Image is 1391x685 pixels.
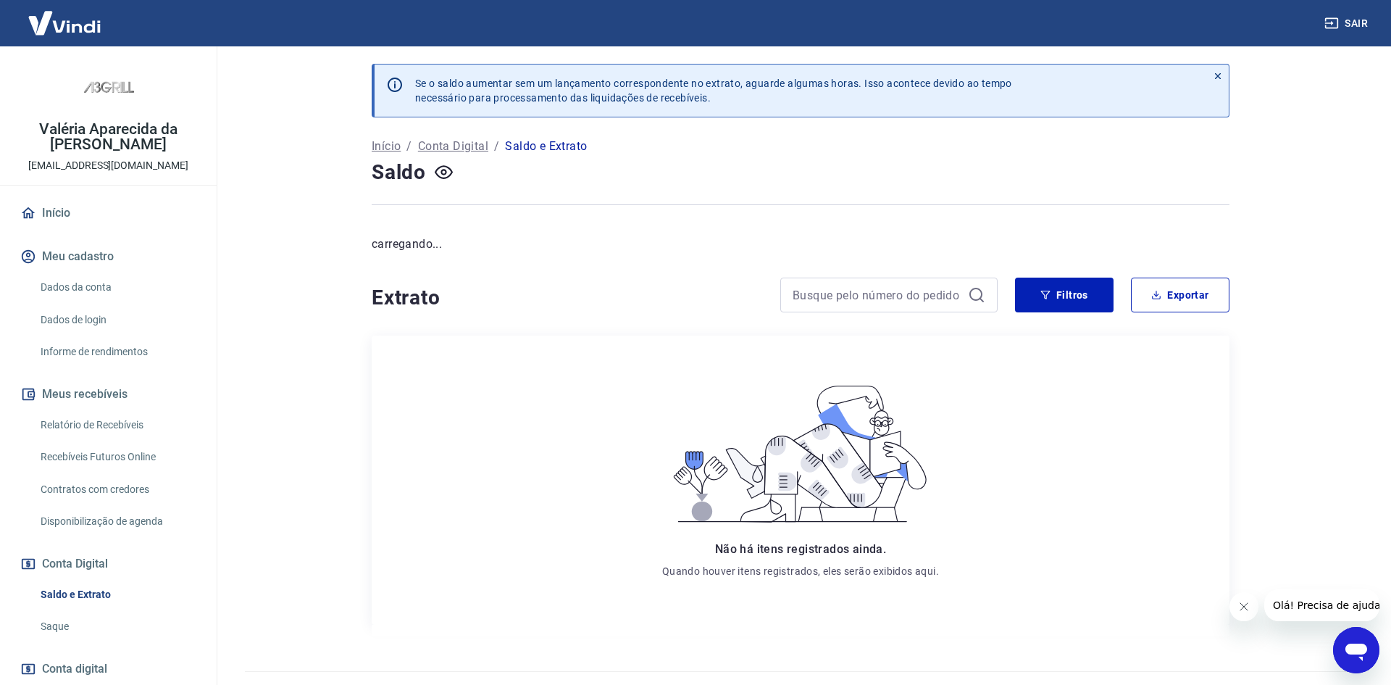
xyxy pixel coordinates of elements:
button: Filtros [1015,278,1114,312]
a: Dados de login [35,305,199,335]
p: / [494,138,499,155]
a: Saque [35,612,199,642]
a: Início [372,138,401,155]
button: Meu cadastro [17,241,199,273]
iframe: Mensagem da empresa [1264,589,1379,621]
a: Conta Digital [418,138,488,155]
a: Conta digital [17,653,199,685]
h4: Saldo [372,158,426,187]
a: Saldo e Extrato [35,580,199,610]
iframe: Fechar mensagem [1229,592,1258,621]
button: Conta Digital [17,548,199,580]
a: Início [17,197,199,229]
button: Exportar [1131,278,1229,312]
p: Se o saldo aumentar sem um lançamento correspondente no extrato, aguarde algumas horas. Isso acon... [415,76,1012,105]
img: Vindi [17,1,112,45]
p: Valéria Aparecida da [PERSON_NAME] [12,122,205,152]
p: [EMAIL_ADDRESS][DOMAIN_NAME] [28,158,188,173]
img: 88cd6d42-8dc6-4db9-ad20-b733bf9b0e7b.jpeg [80,58,138,116]
button: Meus recebíveis [17,378,199,410]
iframe: Botão para abrir a janela de mensagens [1333,627,1379,673]
p: Saldo e Extrato [505,138,587,155]
a: Recebíveis Futuros Online [35,442,199,472]
button: Sair [1321,10,1374,37]
input: Busque pelo número do pedido [793,284,962,306]
a: Dados da conta [35,273,199,302]
h4: Extrato [372,283,763,312]
p: / [406,138,412,155]
span: Não há itens registrados ainda. [715,542,886,556]
a: Contratos com credores [35,475,199,505]
p: Quando houver itens registrados, eles serão exibidos aqui. [662,564,939,578]
a: Informe de rendimentos [35,337,199,367]
span: Olá! Precisa de ajuda? [9,10,122,22]
a: Disponibilização de agenda [35,507,199,536]
a: Relatório de Recebíveis [35,410,199,440]
p: carregando... [372,236,1229,253]
span: Conta digital [42,659,107,679]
